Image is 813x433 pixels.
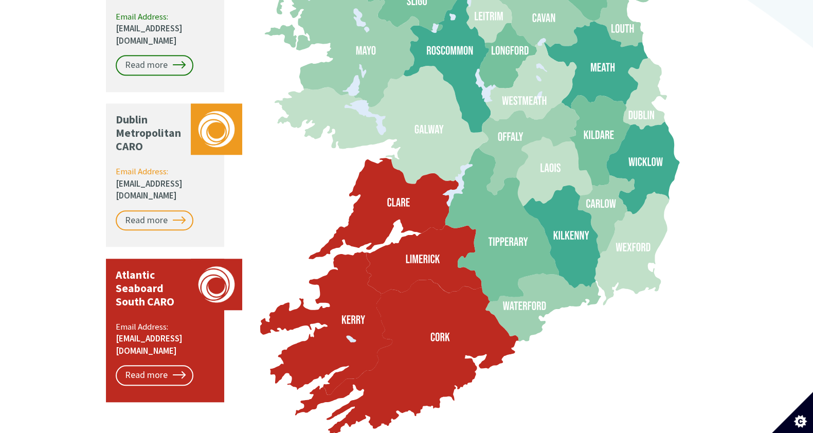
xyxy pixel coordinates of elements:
[116,210,193,231] a: Read more
[116,268,186,309] p: Atlantic Seaboard South CARO
[772,392,813,433] button: Set cookie preferences
[116,55,193,76] a: Read more
[116,11,216,47] p: Email Address:
[116,321,216,357] p: Email Address:
[116,23,183,46] a: [EMAIL_ADDRESS][DOMAIN_NAME]
[116,365,193,386] a: Read more
[116,113,186,153] p: Dublin Metropolitan CARO
[116,333,183,356] a: [EMAIL_ADDRESS][DOMAIN_NAME]
[116,166,216,202] p: Email Address:
[116,178,183,202] a: [EMAIL_ADDRESS][DOMAIN_NAME]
